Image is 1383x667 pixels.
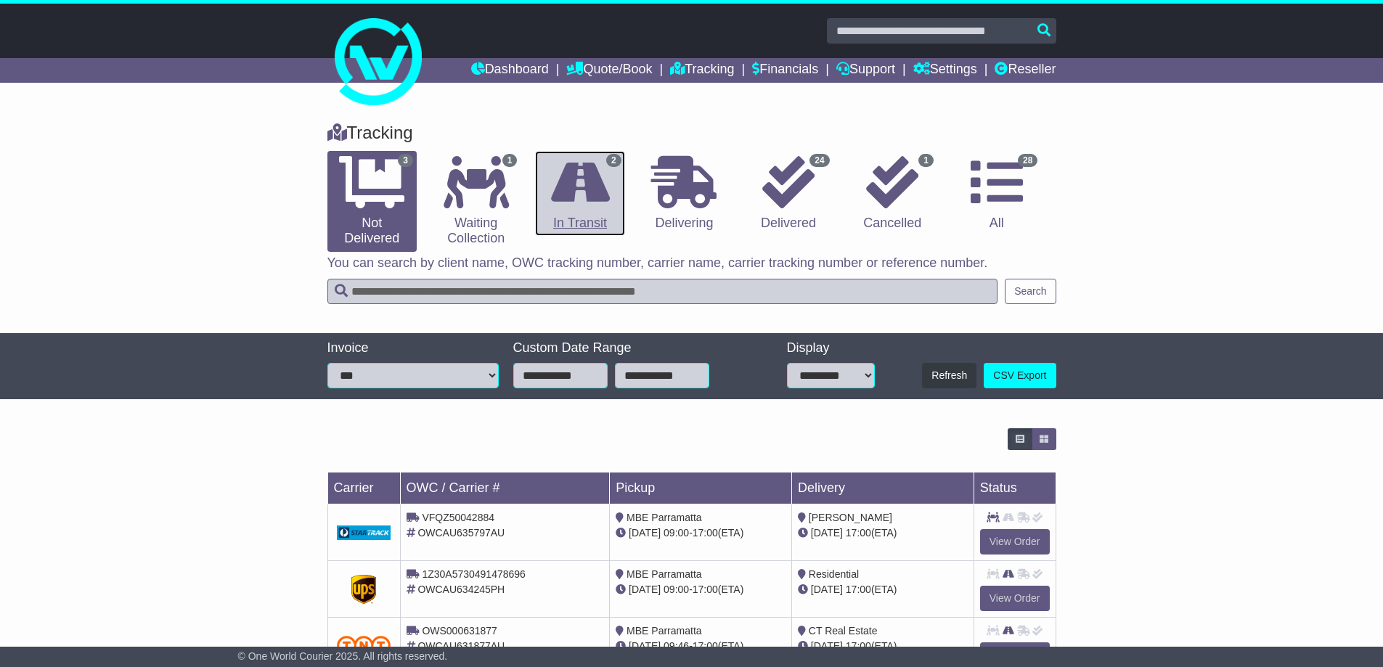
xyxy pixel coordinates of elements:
[627,512,701,523] span: MBE Parramatta
[610,472,792,504] td: Pickup
[629,640,661,652] span: [DATE]
[922,363,976,388] button: Refresh
[693,640,718,652] span: 17:00
[629,584,661,595] span: [DATE]
[670,58,734,83] a: Tracking
[327,151,417,252] a: 3 Not Delivered
[320,123,1064,144] div: Tracking
[811,640,843,652] span: [DATE]
[1018,154,1037,167] span: 28
[798,582,968,597] div: (ETA)
[693,527,718,539] span: 17:00
[337,525,391,540] img: GetCarrierServiceDarkLogo
[640,151,729,237] a: Delivering
[664,640,689,652] span: 09:46
[846,527,871,539] span: 17:00
[327,340,499,356] div: Invoice
[616,525,786,541] div: - (ETA)
[431,151,521,252] a: 1 Waiting Collection
[471,58,549,83] a: Dashboard
[913,58,977,83] a: Settings
[791,472,974,504] td: Delivery
[327,255,1056,271] p: You can search by client name, OWC tracking number, carrier name, carrier tracking number or refe...
[809,154,829,167] span: 24
[664,584,689,595] span: 09:00
[798,639,968,654] div: (ETA)
[846,640,871,652] span: 17:00
[811,584,843,595] span: [DATE]
[606,154,621,167] span: 2
[809,568,859,580] span: Residential
[980,529,1050,555] a: View Order
[836,58,895,83] a: Support
[984,363,1056,388] a: CSV Export
[417,640,505,652] span: OWCAU631877AU
[400,472,610,504] td: OWC / Carrier #
[848,151,937,237] a: 1 Cancelled
[398,154,413,167] span: 3
[535,151,624,237] a: 2 In Transit
[566,58,652,83] a: Quote/Book
[616,582,786,597] div: - (ETA)
[980,586,1050,611] a: View Order
[918,154,934,167] span: 1
[846,584,871,595] span: 17:00
[798,525,968,541] div: (ETA)
[809,512,892,523] span: [PERSON_NAME]
[952,151,1041,237] a: 28 All
[417,584,505,595] span: OWCAU634245PH
[787,340,875,356] div: Display
[417,527,505,539] span: OWCAU635797AU
[627,625,701,637] span: MBE Parramatta
[693,584,718,595] span: 17:00
[422,568,525,580] span: 1Z30A5730491478696
[664,527,689,539] span: 09:00
[616,639,786,654] div: - (ETA)
[743,151,833,237] a: 24 Delivered
[337,636,391,655] img: TNT_Domestic.png
[809,625,878,637] span: CT Real Estate
[238,650,448,662] span: © One World Courier 2025. All rights reserved.
[811,527,843,539] span: [DATE]
[629,527,661,539] span: [DATE]
[752,58,818,83] a: Financials
[422,625,497,637] span: OWS000631877
[351,575,376,604] img: GetCarrierServiceDarkLogo
[513,340,746,356] div: Custom Date Range
[422,512,494,523] span: VFQZ50042884
[627,568,701,580] span: MBE Parramatta
[995,58,1056,83] a: Reseller
[974,472,1056,504] td: Status
[327,472,400,504] td: Carrier
[1005,279,1056,304] button: Search
[502,154,518,167] span: 1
